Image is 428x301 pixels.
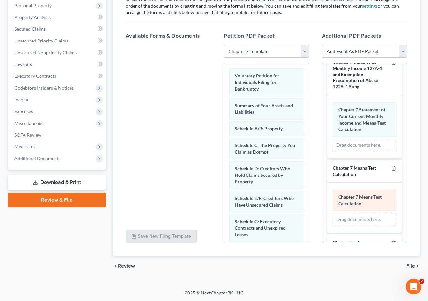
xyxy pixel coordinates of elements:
span: Chapter 7 Means Test Calculation [338,194,382,206]
span: Schedule E/F: Creditors Who Have Unsecured Claims [235,195,294,208]
span: Disclosure of Compensation of Attorney for Debtor [333,240,387,257]
i: chevron_left [113,263,118,269]
span: Schedule C: The Property You Claim as Exempt [235,142,295,155]
span: 2 [419,279,424,284]
a: Unsecured Nonpriority Claims [9,47,106,59]
span: Petition PDF Packet [224,32,275,39]
span: SOFA Review [14,132,41,138]
span: Personal Property [14,3,52,8]
iframe: Intercom live chat [406,279,421,294]
span: Unsecured Nonpriority Claims [14,50,77,55]
a: SOFA Review [9,129,106,141]
span: Property Analysis [14,14,51,20]
span: Additional Documents [14,156,60,161]
span: Summary of Your Assets and Liabilities [235,103,293,115]
button: Save New Filing Template [126,230,197,243]
a: Lawsuits [9,59,106,70]
span: Executory Contracts [14,73,56,79]
h5: Additional PDF Packets [322,32,407,40]
span: Unsecured Priority Claims [14,38,68,43]
span: Secured Claims [14,26,46,32]
span: Chapter 7 Means Test Calculation [333,165,376,177]
span: Chapter 7 Statement of Your Current Monthly Income and Means-Test Calculation [338,107,386,132]
a: Unsecured Priority Claims [9,35,106,47]
i: chevron_right [415,263,420,269]
a: Secured Claims [9,23,106,35]
span: Lawsuits [14,61,32,67]
span: Review [118,263,135,269]
a: Executory Contracts [9,70,106,82]
a: settings [362,3,378,8]
span: File [406,263,415,269]
a: Review & File [8,193,106,207]
span: Miscellaneous [14,120,43,126]
div: Drag documents here. [333,139,396,152]
span: Chapter 7 Statements Monthly Income 122A-1 and Exemption Presumption of Abuse 122A-1 Supp [333,59,382,89]
span: Codebtors Insiders & Notices [14,85,74,91]
span: Expenses [14,109,33,114]
span: Schedule G: Executory Contracts and Unexpired Leases [235,219,286,237]
span: Schedule D: Creditors Who Hold Claims Secured by Property [235,166,290,184]
a: Download & Print [8,175,106,190]
h5: Available Forms & Documents [126,32,211,40]
a: Property Analysis [9,11,106,23]
span: Schedule A/B: Property [235,126,283,131]
span: Means Test [14,144,37,149]
span: Income [14,97,29,102]
div: Drag documents here. [333,213,396,226]
button: chevron_left Review [113,263,141,269]
span: Voluntary Petition for Individuals Filing for Bankruptcy [235,73,279,92]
